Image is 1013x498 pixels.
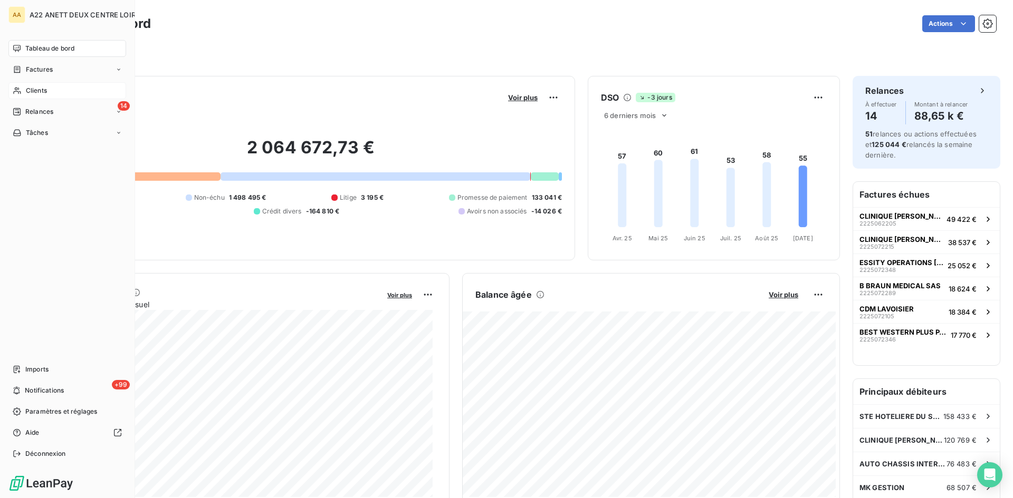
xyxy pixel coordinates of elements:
span: MK GESTION [859,483,905,492]
span: -164 810 € [306,207,340,216]
span: 17 770 € [951,331,977,339]
span: -3 jours [636,93,675,102]
div: AA [8,6,25,23]
span: Non-échu [194,193,225,202]
button: CDM LAVOISIER222507210518 384 € [853,300,1000,323]
tspan: Juin 25 [684,235,705,242]
span: À effectuer [865,101,897,108]
h4: 14 [865,108,897,124]
span: 125 044 € [872,140,906,149]
button: CLINIQUE [PERSON_NAME] 2222507221538 537 € [853,230,1000,253]
span: AUTO CHASSIS INTERNATIONAL [859,460,947,468]
h2: 2 064 672,73 € [60,137,562,169]
img: Logo LeanPay [8,475,74,492]
tspan: Juil. 25 [720,235,741,242]
span: 2225072105 [859,313,894,319]
span: 18 624 € [949,285,977,293]
button: Voir plus [384,290,415,299]
span: 3 195 € [361,193,384,202]
span: Relances [25,107,53,116]
span: 38 537 € [948,238,977,247]
span: Voir plus [508,93,538,102]
h6: Factures échues [853,182,1000,207]
tspan: Mai 25 [648,235,668,242]
span: 68 507 € [947,483,977,492]
span: 25 052 € [948,261,977,270]
span: +99 [112,380,130,389]
tspan: Août 25 [755,235,778,242]
button: B BRAUN MEDICAL SAS222507228918 624 € [853,277,1000,300]
span: 2225072215 [859,243,894,250]
button: Actions [922,15,975,32]
span: 6 derniers mois [604,111,656,120]
span: Notifications [25,386,64,395]
span: relances ou actions effectuées et relancés la semaine dernière. [865,130,977,159]
span: Déconnexion [25,449,66,458]
span: 2225072348 [859,267,896,273]
span: Crédit divers [262,207,302,216]
span: Voir plus [387,291,412,299]
span: Aide [25,428,40,437]
span: Imports [25,365,49,374]
h6: Relances [865,84,904,97]
h6: DSO [601,91,619,104]
span: 51 [865,130,873,138]
tspan: [DATE] [793,235,813,242]
span: Avoirs non associés [467,207,527,216]
span: 2225062205 [859,220,896,227]
span: STE HOTELIERE DU SH61QG [859,412,943,421]
h6: Principaux débiteurs [853,379,1000,404]
span: Factures [26,65,53,74]
span: Litige [340,193,357,202]
span: 49 422 € [947,215,977,223]
button: Voir plus [505,93,541,102]
button: ESSITY OPERATIONS [GEOGRAPHIC_DATA]222507234825 052 € [853,253,1000,277]
span: 2225072346 [859,336,896,343]
button: CLINIQUE [PERSON_NAME] 2222506220549 422 € [853,207,1000,230]
span: 76 483 € [947,460,977,468]
tspan: Avr. 25 [613,235,632,242]
span: 158 433 € [943,412,977,421]
span: 14 [118,101,130,111]
span: CLINIQUE [PERSON_NAME] 2 [859,436,944,444]
h4: 88,65 k € [914,108,968,124]
span: Voir plus [769,290,798,299]
a: Aide [8,424,126,441]
span: CLINIQUE [PERSON_NAME] 2 [859,235,944,243]
button: BEST WESTERN PLUS PARIS SACLAY222507234617 770 € [853,323,1000,346]
span: Chiffre d'affaires mensuel [60,299,380,310]
span: 133 041 € [532,193,562,202]
span: Promesse de paiement [457,193,528,202]
span: Tableau de bord [25,44,74,53]
span: 2225072289 [859,290,896,296]
span: BEST WESTERN PLUS PARIS SACLAY [859,328,947,336]
h6: Balance âgée [475,288,532,301]
span: Tâches [26,128,48,138]
span: 1 498 495 € [229,193,266,202]
span: -14 026 € [531,207,562,216]
span: A22 ANETT DEUX CENTRE LOIRE [30,11,140,19]
span: Clients [26,86,47,95]
span: CLINIQUE [PERSON_NAME] 2 [859,212,942,220]
span: Montant à relancer [914,101,968,108]
span: CDM LAVOISIER [859,305,914,313]
span: Paramètres et réglages [25,407,97,416]
span: ESSITY OPERATIONS [GEOGRAPHIC_DATA] [859,258,943,267]
div: Open Intercom Messenger [977,462,1002,487]
span: 18 384 € [949,308,977,316]
span: B BRAUN MEDICAL SAS [859,281,941,290]
span: 120 769 € [944,436,977,444]
button: Voir plus [766,290,801,299]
